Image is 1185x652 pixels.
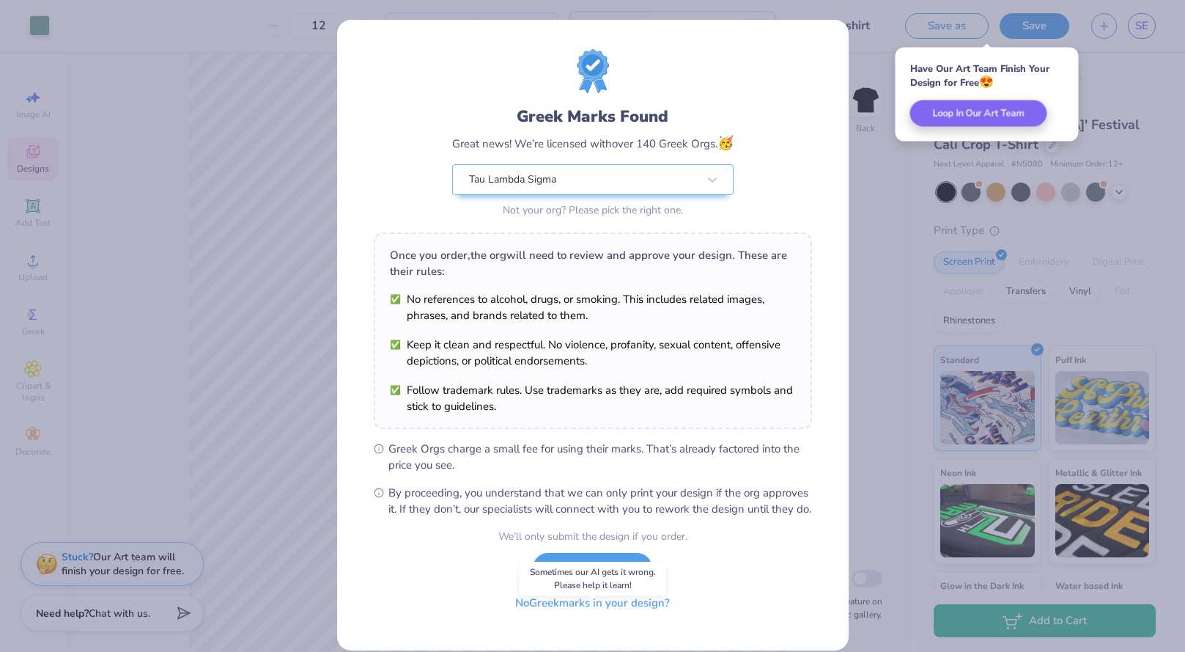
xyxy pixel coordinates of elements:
[910,100,1047,127] button: Loop In Our Art Team
[452,105,734,128] div: Greek Marks Found
[717,134,734,152] span: 🥳
[910,62,1064,89] div: Have Our Art Team Finish Your Design for Free
[503,588,682,618] button: NoGreekmarks in your design?
[390,382,796,414] li: Follow trademark rules. Use trademarks as they are, add required symbols and stick to guidelines.
[390,291,796,323] li: No references to alcohol, drugs, or smoking. This includes related images, phrases, and brands re...
[533,553,652,583] button: I Understand!
[390,247,796,279] div: Once you order, the org will need to review and approve your design. These are their rules:
[577,49,609,93] img: license-marks-badge.png
[979,74,994,90] span: 😍
[390,337,796,369] li: Keep it clean and respectful. No violence, profanity, sexual content, offensive depictions, or po...
[452,202,734,218] div: Not your org? Please pick the right one.
[452,133,734,153] div: Great news! We’re licensed with over 140 Greek Orgs.
[498,529,687,544] div: We’ll only submit the design if you order.
[388,441,812,473] span: Greek Orgs charge a small fee for using their marks. That’s already factored into the price you see.
[520,562,666,596] div: Sometimes our AI gets it wrong. Please help it learn!
[388,485,812,517] span: By proceeding, you understand that we can only print your design if the org approves it. If they ...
